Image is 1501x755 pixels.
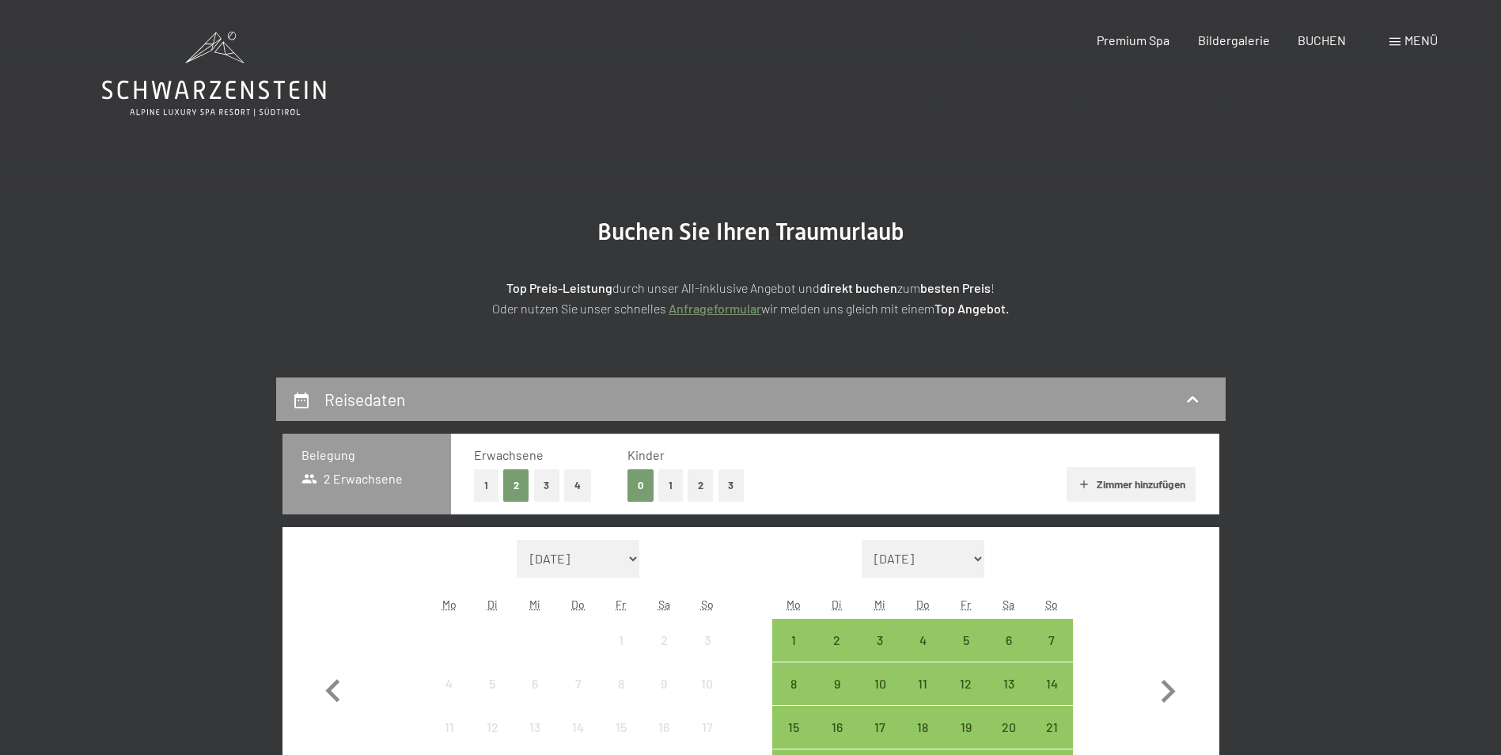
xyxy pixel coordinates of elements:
[859,706,901,749] div: Anreise möglich
[1198,32,1270,47] a: Bildergalerie
[989,634,1029,673] div: 6
[816,706,859,749] div: Anreise möglich
[944,662,987,705] div: Anreise möglich
[817,677,857,717] div: 9
[471,706,514,749] div: Anreise nicht möglich
[1030,706,1073,749] div: Sun Sep 21 2025
[944,619,987,662] div: Anreise möglich
[916,598,930,611] abbr: Donnerstag
[471,662,514,705] div: Anreise nicht möglich
[600,662,642,705] div: Anreise nicht möglich
[597,218,904,245] span: Buchen Sie Ihren Traumurlaub
[601,634,641,673] div: 1
[944,706,987,749] div: Anreise möglich
[529,598,540,611] abbr: Mittwoch
[355,278,1147,318] p: durch unser All-inklusive Angebot und zum ! Oder nutzen Sie unser schnelles wir melden uns gleich...
[600,619,642,662] div: Fri Aug 01 2025
[859,706,901,749] div: Wed Sep 17 2025
[428,706,471,749] div: Mon Aug 11 2025
[564,469,591,502] button: 4
[685,619,728,662] div: Sun Aug 03 2025
[428,662,471,705] div: Mon Aug 04 2025
[600,706,642,749] div: Fri Aug 15 2025
[642,662,685,705] div: Anreise nicht möglich
[600,662,642,705] div: Fri Aug 08 2025
[627,469,654,502] button: 0
[669,301,761,316] a: Anfrageformular
[559,677,598,717] div: 7
[816,619,859,662] div: Anreise möglich
[685,706,728,749] div: Sun Aug 17 2025
[946,677,985,717] div: 12
[557,662,600,705] div: Thu Aug 07 2025
[817,634,857,673] div: 2
[859,662,901,705] div: Wed Sep 10 2025
[1097,32,1169,47] span: Premium Spa
[506,280,612,295] strong: Top Preis-Leistung
[859,662,901,705] div: Anreise möglich
[701,598,714,611] abbr: Sonntag
[514,662,556,705] div: Wed Aug 06 2025
[688,469,714,502] button: 2
[860,677,900,717] div: 10
[642,619,685,662] div: Anreise nicht möglich
[557,706,600,749] div: Anreise nicht möglich
[1067,467,1196,502] button: Zimmer hinzufügen
[944,619,987,662] div: Fri Sep 05 2025
[685,662,728,705] div: Anreise nicht möglich
[600,706,642,749] div: Anreise nicht möglich
[642,706,685,749] div: Anreise nicht möglich
[471,662,514,705] div: Tue Aug 05 2025
[772,706,815,749] div: Anreise möglich
[644,634,684,673] div: 2
[1030,662,1073,705] div: Anreise möglich
[816,619,859,662] div: Tue Sep 02 2025
[1030,662,1073,705] div: Sun Sep 14 2025
[627,447,665,462] span: Kinder
[901,706,944,749] div: Thu Sep 18 2025
[934,301,1009,316] strong: Top Angebot.
[987,706,1030,749] div: Anreise möglich
[474,469,498,502] button: 1
[503,469,529,502] button: 2
[718,469,745,502] button: 3
[642,662,685,705] div: Sat Aug 09 2025
[903,634,942,673] div: 4
[901,706,944,749] div: Anreise möglich
[571,598,585,611] abbr: Donnerstag
[987,662,1030,705] div: Anreise möglich
[961,598,971,611] abbr: Freitag
[820,280,897,295] strong: direkt buchen
[901,662,944,705] div: Anreise möglich
[987,706,1030,749] div: Sat Sep 20 2025
[1032,634,1071,673] div: 7
[901,619,944,662] div: Thu Sep 04 2025
[301,446,432,464] h3: Belegung
[685,662,728,705] div: Sun Aug 10 2025
[658,469,683,502] button: 1
[1298,32,1346,47] a: BUCHEN
[987,619,1030,662] div: Sat Sep 06 2025
[920,280,991,295] strong: besten Preis
[874,598,885,611] abbr: Mittwoch
[901,619,944,662] div: Anreise möglich
[816,662,859,705] div: Anreise möglich
[600,619,642,662] div: Anreise nicht möglich
[471,706,514,749] div: Tue Aug 12 2025
[534,469,560,502] button: 3
[1030,619,1073,662] div: Sun Sep 07 2025
[514,662,556,705] div: Anreise nicht möglich
[616,598,626,611] abbr: Freitag
[557,662,600,705] div: Anreise nicht möglich
[772,662,815,705] div: Anreise möglich
[658,598,670,611] abbr: Samstag
[772,662,815,705] div: Mon Sep 08 2025
[644,677,684,717] div: 9
[474,447,544,462] span: Erwachsene
[787,598,801,611] abbr: Montag
[816,662,859,705] div: Tue Sep 09 2025
[860,634,900,673] div: 3
[557,706,600,749] div: Thu Aug 14 2025
[685,706,728,749] div: Anreise nicht möglich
